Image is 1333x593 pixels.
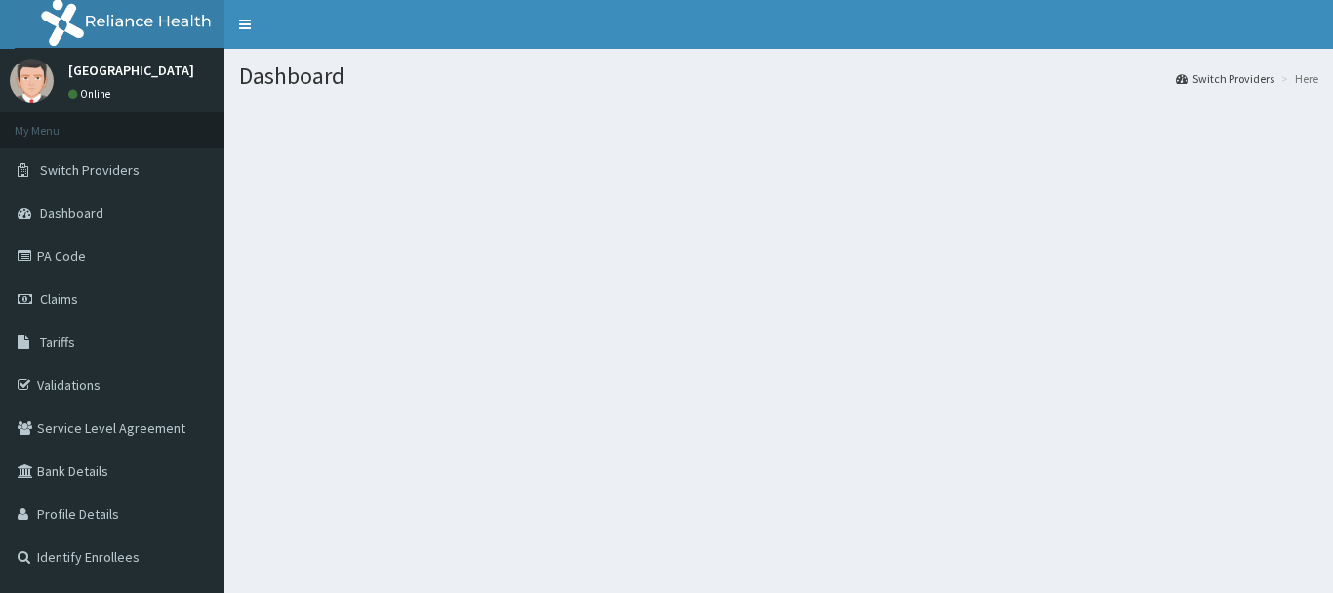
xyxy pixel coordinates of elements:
[1276,70,1318,87] li: Here
[40,333,75,351] span: Tariffs
[1176,70,1274,87] a: Switch Providers
[40,204,103,222] span: Dashboard
[40,290,78,308] span: Claims
[10,59,54,103] img: User Image
[239,64,1318,89] h1: Dashboard
[40,161,140,179] span: Switch Providers
[68,64,194,77] p: [GEOGRAPHIC_DATA]
[68,87,115,101] a: Online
